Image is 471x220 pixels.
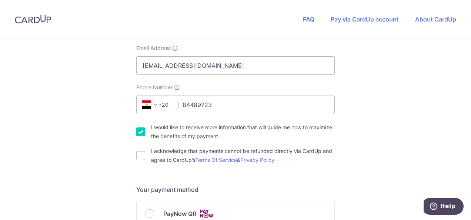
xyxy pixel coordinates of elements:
img: Cards logo [199,209,214,219]
iframe: Opens a widget where you can find more information [424,198,464,216]
label: I acknowledge that payments cannot be refunded directly via CardUp and agree to CardUp’s & [151,147,335,164]
a: Pay via CardUp account [331,16,399,23]
a: Privacy Policy [240,157,274,163]
span: +20 [140,100,173,109]
a: Terms Of Service [195,157,237,163]
span: +20 [142,100,160,109]
img: CardUp [15,15,51,24]
span: Email Address [136,44,171,52]
span: Phone Number [136,84,173,91]
a: About CardUp [415,16,456,23]
span: PayNow QR [163,209,196,218]
input: Email address [136,56,335,75]
label: I would like to receive more information that will guide me how to maximize the benefits of my pa... [151,123,335,141]
a: FAQ [303,16,314,23]
h5: Your payment method [136,185,335,194]
div: PayNow QR Cards logo [146,209,325,219]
